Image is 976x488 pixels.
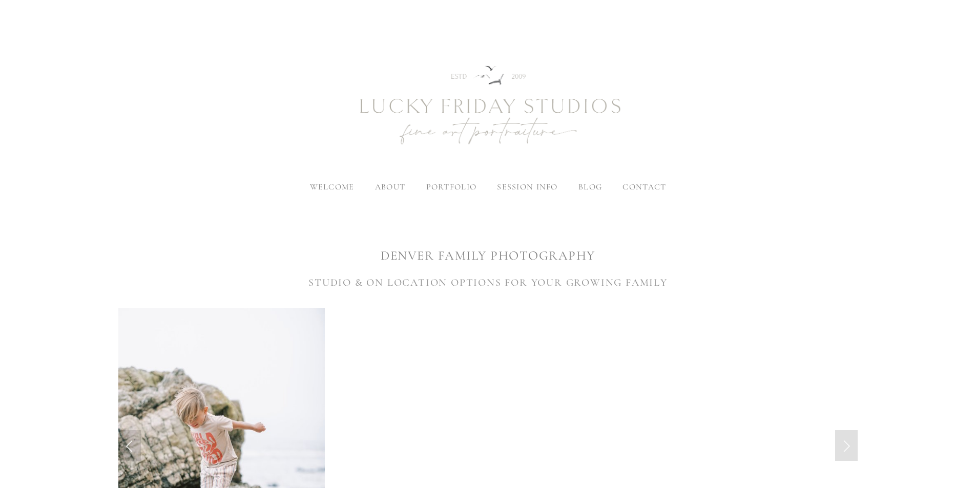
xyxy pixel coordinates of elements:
a: Previous Slide [118,430,141,461]
a: contact [622,182,666,192]
a: blog [578,182,602,192]
h3: STUDIO & ON LOCATION OPTIONS FOR YOUR GROWING FAMILY [118,275,858,290]
img: Newborn Photography Denver | Lucky Friday Studios [304,29,673,183]
label: portfolio [426,182,477,192]
a: Next Slide [835,430,858,461]
label: about [375,182,405,192]
h1: DENVER FAMILY PHOTOGRAPHY [118,247,858,265]
a: welcome [310,182,355,192]
label: session info [497,182,557,192]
